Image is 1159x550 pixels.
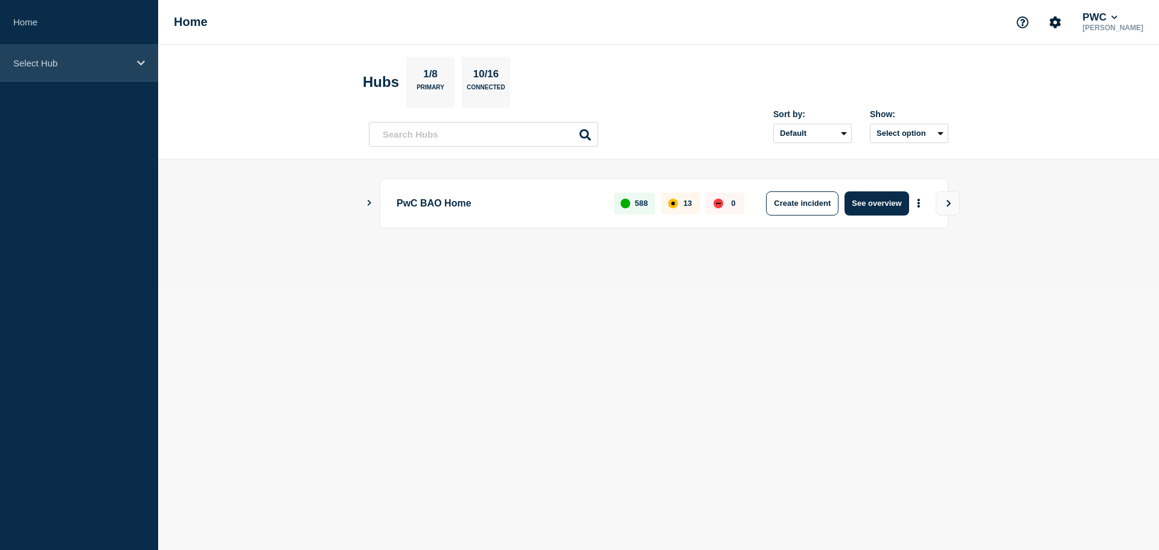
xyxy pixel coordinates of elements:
[714,199,723,208] div: down
[668,199,678,208] div: affected
[845,191,908,216] button: See overview
[621,199,630,208] div: up
[635,199,648,208] p: 588
[773,124,852,143] select: Sort by
[397,191,600,216] p: PwC BAO Home
[683,199,692,208] p: 13
[363,74,399,91] h2: Hubs
[1010,10,1035,35] button: Support
[467,84,505,97] p: Connected
[870,109,948,119] div: Show:
[366,199,372,208] button: Show Connected Hubs
[731,199,735,208] p: 0
[417,84,444,97] p: Primary
[13,58,129,68] p: Select Hub
[369,122,598,147] input: Search Hubs
[1080,24,1146,32] p: [PERSON_NAME]
[911,192,927,214] button: More actions
[1080,11,1120,24] button: PWC
[936,191,960,216] button: View
[468,68,503,84] p: 10/16
[773,109,852,119] div: Sort by:
[419,68,442,84] p: 1/8
[174,15,208,29] h1: Home
[1042,10,1068,35] button: Account settings
[870,124,948,143] button: Select option
[766,191,838,216] button: Create incident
